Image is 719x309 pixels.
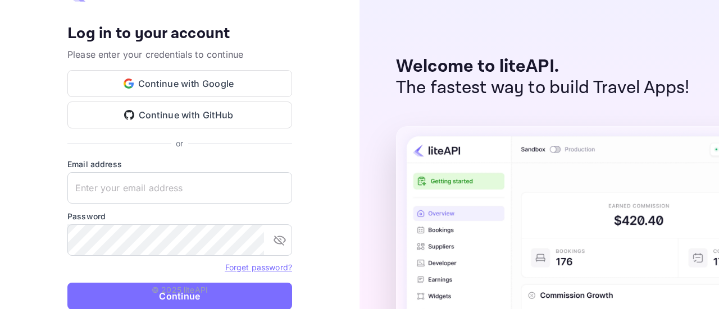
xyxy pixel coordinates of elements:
p: Please enter your credentials to continue [67,48,292,61]
p: Welcome to liteAPI. [396,56,690,77]
label: Password [67,210,292,222]
label: Email address [67,158,292,170]
h4: Log in to your account [67,24,292,44]
p: or [176,137,183,149]
input: Enter your email address [67,172,292,204]
button: Continue with GitHub [67,102,292,128]
a: Forget password? [225,261,292,273]
button: toggle password visibility [269,229,291,251]
a: Forget password? [225,262,292,272]
p: The fastest way to build Travel Apps! [396,77,690,99]
p: © 2025 liteAPI [152,284,208,296]
button: Continue with Google [67,70,292,97]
